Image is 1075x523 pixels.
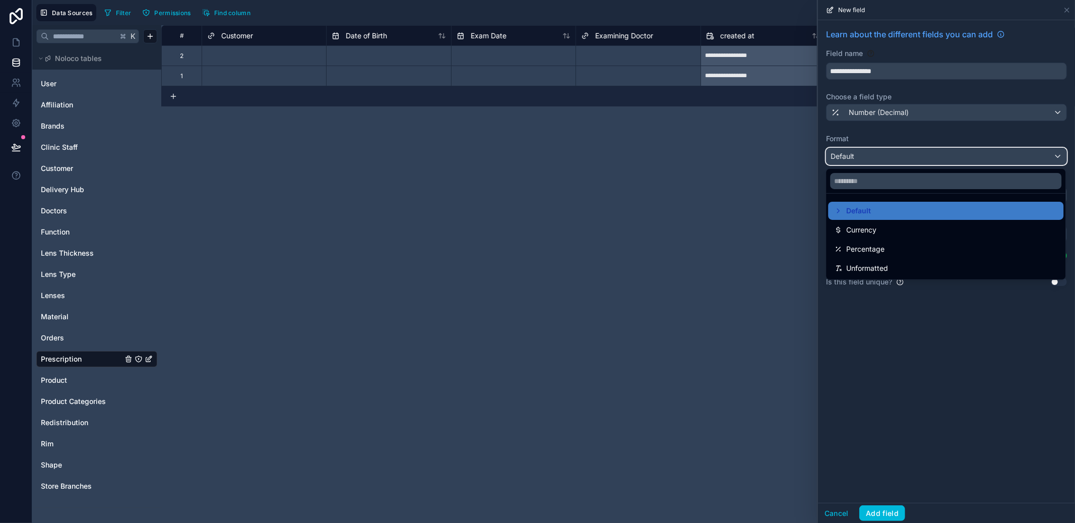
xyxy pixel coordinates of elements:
div: Product [36,372,157,388]
span: Currency [846,224,876,236]
button: Filter [100,5,135,20]
span: Prescription [41,354,82,364]
span: Product Categories [41,396,106,406]
div: Lens Type [36,266,157,282]
span: Lens Thickness [41,248,94,258]
div: Function [36,224,157,240]
span: Noloco tables [55,53,102,64]
span: Product [41,375,67,385]
div: Lenses [36,287,157,304]
a: Delivery Hub [41,185,122,195]
span: Customer [221,31,253,41]
div: Store Branches [36,478,157,494]
span: Rim [41,439,53,449]
a: Lens Type [41,269,122,279]
span: Redistribution [41,418,88,428]
button: Permissions [139,5,194,20]
div: Product Categories [36,393,157,410]
span: created at [720,31,754,41]
a: Prescription [41,354,122,364]
div: Delivery Hub [36,182,157,198]
span: Material [41,312,69,322]
span: Date of Birth [346,31,387,41]
div: 2 [180,52,183,60]
a: Lenses [41,290,122,301]
div: Doctors [36,203,157,219]
div: Prescription [36,351,157,367]
a: Lens Thickness [41,248,122,258]
div: Material [36,309,157,325]
div: Orders [36,330,157,346]
a: Affiliation [41,100,122,110]
a: Orders [41,333,122,343]
a: Product [41,375,122,385]
a: Redistribution [41,418,122,428]
a: Store Branches [41,481,122,491]
span: Filter [116,9,132,17]
div: Brands [36,118,157,134]
span: Customer [41,163,73,173]
button: Noloco tables [36,51,151,66]
span: Function [41,227,70,237]
span: Doctors [41,206,67,216]
span: Find column [214,9,250,17]
a: Clinic Staff [41,142,122,152]
span: Delivery Hub [41,185,84,195]
a: Shape [41,460,122,470]
button: Find column [199,5,254,20]
a: Material [41,312,122,322]
span: Shape [41,460,62,470]
span: Data Sources [52,9,93,17]
div: 1 [180,72,183,80]
div: User [36,76,157,92]
span: Affiliation [41,100,73,110]
span: Orders [41,333,64,343]
div: Affiliation [36,97,157,113]
div: Redistribution [36,415,157,431]
a: Product Categories [41,396,122,406]
div: Shape [36,457,157,473]
span: Examining Doctor [595,31,653,41]
span: Store Branches [41,481,92,491]
span: Permissions [154,9,191,17]
span: Lens Type [41,269,76,279]
a: User [41,79,122,89]
div: # [169,32,194,39]
div: Lens Thickness [36,245,157,261]
a: Customer [41,163,122,173]
span: Brands [41,121,65,131]
a: Doctors [41,206,122,216]
button: Data Sources [36,4,96,21]
span: Lenses [41,290,65,301]
a: Permissions [139,5,198,20]
a: Function [41,227,122,237]
span: Default [846,205,871,217]
span: Exam Date [471,31,507,41]
a: Brands [41,121,122,131]
span: Percentage [846,243,884,255]
span: User [41,79,56,89]
span: Unformatted [846,262,888,274]
div: Rim [36,436,157,452]
span: K [130,33,137,40]
span: Clinic Staff [41,142,78,152]
a: Rim [41,439,122,449]
div: Customer [36,160,157,177]
div: Clinic Staff [36,139,157,155]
